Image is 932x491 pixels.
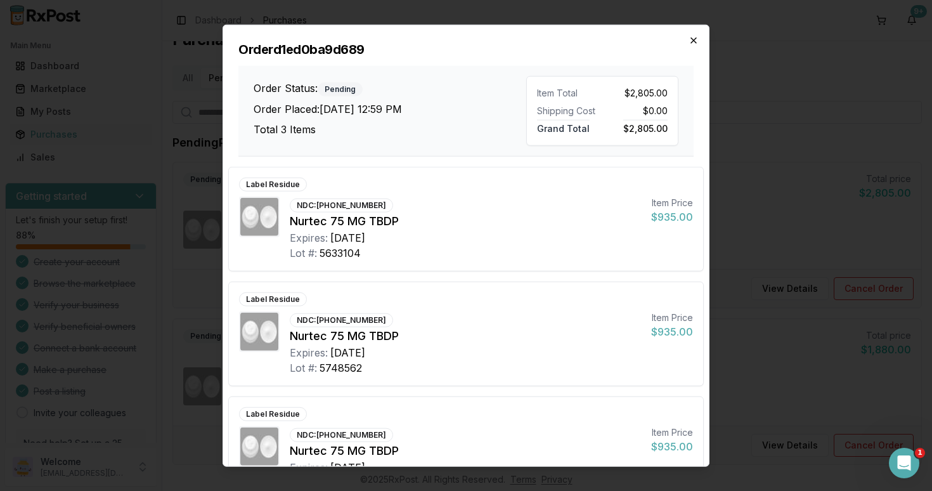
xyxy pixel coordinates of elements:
div: $935.00 [651,439,693,454]
div: Expires: [290,460,328,475]
div: $935.00 [651,209,693,225]
img: Nurtec 75 MG TBDP [240,198,278,236]
h3: Order Status: [254,80,526,96]
h2: Order d1ed0ba9d689 [238,41,694,58]
h3: Order Placed: [DATE] 12:59 PM [254,101,526,116]
div: Lot #: [290,360,317,376]
div: [DATE] [330,345,365,360]
div: NDC: [PHONE_NUMBER] [290,428,393,442]
div: Nurtec 75 MG TBDP [290,442,641,460]
div: Item Price [651,197,693,209]
div: [DATE] [330,460,365,475]
div: Item Total [537,87,597,100]
span: Grand Total [537,120,590,134]
div: $0.00 [607,105,668,117]
div: NDC: [PHONE_NUMBER] [290,199,393,213]
div: Label Residue [239,407,307,421]
div: Label Residue [239,292,307,306]
div: $935.00 [651,324,693,339]
iframe: Intercom live chat [889,448,919,478]
div: Label Residue [239,178,307,192]
div: Expires: [290,230,328,245]
div: Item Price [651,426,693,439]
img: Nurtec 75 MG TBDP [240,428,278,466]
div: Lot #: [290,245,317,261]
span: $2,805.00 [625,87,668,100]
h3: Total 3 Items [254,121,526,136]
div: [DATE] [330,230,365,245]
div: Shipping Cost [537,105,597,117]
img: Nurtec 75 MG TBDP [240,313,278,351]
div: Nurtec 75 MG TBDP [290,213,641,230]
div: 5633104 [320,245,361,261]
div: NDC: [PHONE_NUMBER] [290,313,393,327]
div: Pending [318,82,363,96]
div: Expires: [290,345,328,360]
div: Item Price [651,311,693,324]
div: 5748562 [320,360,362,376]
span: 1 [915,448,925,458]
span: $2,805.00 [623,120,668,134]
div: Nurtec 75 MG TBDP [290,327,641,345]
